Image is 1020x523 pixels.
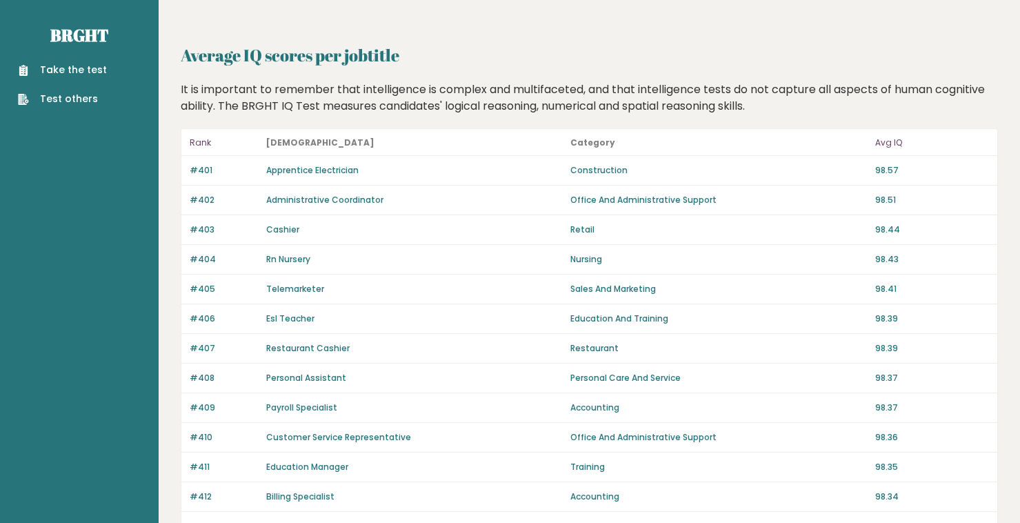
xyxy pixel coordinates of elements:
p: 98.44 [875,224,989,236]
p: Rank [190,135,258,151]
p: Retail [570,224,866,236]
p: Nursing [570,253,866,266]
p: 98.37 [875,372,989,384]
a: Restaurant Cashier [266,342,350,354]
p: Construction [570,164,866,177]
p: 98.36 [875,431,989,444]
p: #408 [190,372,258,384]
p: Accounting [570,491,866,503]
a: Apprentice Electrician [266,164,359,176]
p: Sales And Marketing [570,283,866,295]
p: #401 [190,164,258,177]
p: #403 [190,224,258,236]
b: Category [570,137,615,148]
b: [DEMOGRAPHIC_DATA] [266,137,374,148]
p: #410 [190,431,258,444]
p: #402 [190,194,258,206]
p: Office And Administrative Support [570,431,866,444]
a: Administrative Coordinator [266,194,383,206]
p: 98.34 [875,491,989,503]
a: Personal Assistant [266,372,346,384]
a: Cashier [266,224,299,235]
p: 98.35 [875,461,989,473]
p: Avg IQ [875,135,989,151]
p: 98.43 [875,253,989,266]
p: 98.39 [875,313,989,325]
p: #409 [190,402,258,414]
a: Rn Nursery [266,253,310,265]
a: Test others [18,92,107,106]
p: #407 [190,342,258,355]
a: Take the test [18,63,107,77]
h2: Average IQ scores per jobtitle [181,43,998,68]
p: Restaurant [570,342,866,355]
p: #412 [190,491,258,503]
p: Personal Care And Service [570,372,866,384]
div: It is important to remember that intelligence is complex and multifaceted, and that intelligence ... [176,81,1003,115]
a: Esl Teacher [266,313,314,324]
p: #411 [190,461,258,473]
p: 98.41 [875,283,989,295]
p: #405 [190,283,258,295]
p: 98.57 [875,164,989,177]
p: Education And Training [570,313,866,325]
p: 98.37 [875,402,989,414]
a: Customer Service Representative [266,431,411,443]
p: 98.51 [875,194,989,206]
p: Accounting [570,402,866,414]
p: Office And Administrative Support [570,194,866,206]
p: #404 [190,253,258,266]
a: Education Manager [266,461,348,473]
p: 98.39 [875,342,989,355]
a: Billing Specialist [266,491,334,502]
a: Brght [50,24,108,46]
p: #406 [190,313,258,325]
p: Training [570,461,866,473]
a: Payroll Specialist [266,402,337,413]
a: Telemarketer [266,283,324,295]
